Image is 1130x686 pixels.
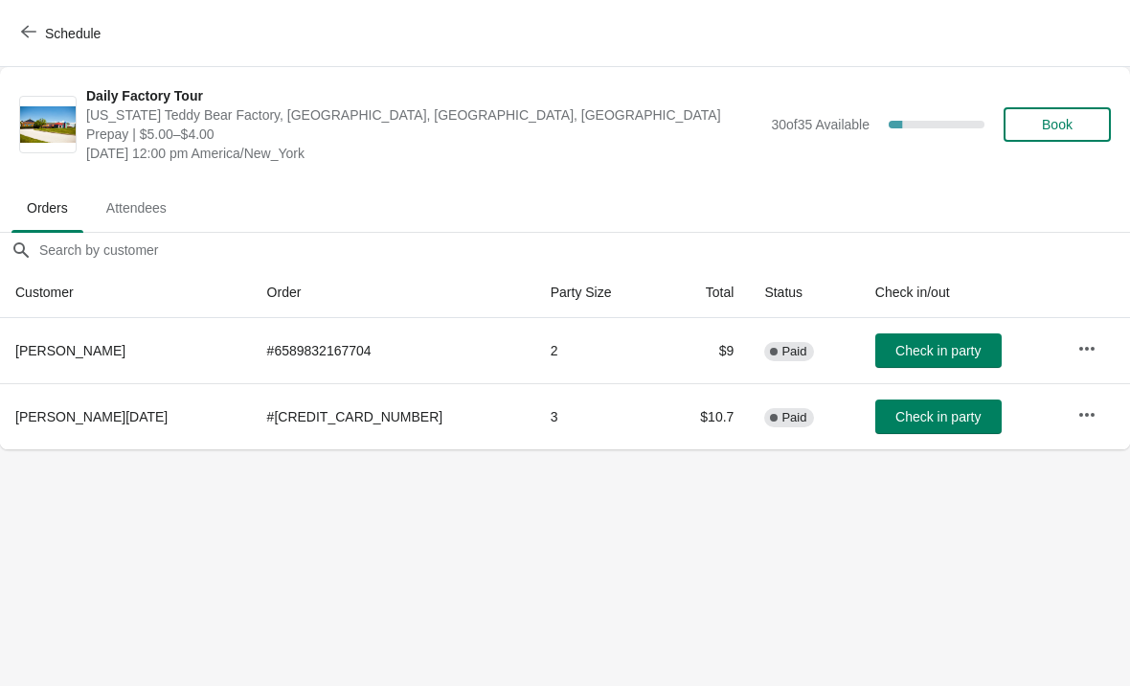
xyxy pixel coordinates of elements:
button: Check in party [875,400,1002,434]
button: Check in party [875,333,1002,368]
th: Check in/out [860,267,1062,318]
th: Order [252,267,535,318]
span: Attendees [91,191,182,225]
span: [DATE] 12:00 pm America/New_York [86,144,761,163]
input: Search by customer [38,233,1130,267]
span: 30 of 35 Available [771,117,870,132]
button: Book [1004,107,1111,142]
img: Daily Factory Tour [20,106,76,144]
span: Schedule [45,26,101,41]
span: Book [1042,117,1073,132]
td: $10.7 [661,383,749,449]
span: [PERSON_NAME][DATE] [15,409,168,424]
th: Total [661,267,749,318]
th: Party Size [535,267,662,318]
span: Daily Factory Tour [86,86,761,105]
button: Schedule [10,16,116,51]
span: [US_STATE] Teddy Bear Factory, [GEOGRAPHIC_DATA], [GEOGRAPHIC_DATA], [GEOGRAPHIC_DATA] [86,105,761,125]
span: Paid [781,410,806,425]
th: Status [749,267,859,318]
td: 2 [535,318,662,383]
span: Check in party [895,409,981,424]
span: [PERSON_NAME] [15,343,125,358]
td: # [CREDIT_CARD_NUMBER] [252,383,535,449]
span: Check in party [895,343,981,358]
span: Prepay | $5.00–$4.00 [86,125,761,144]
span: Paid [781,344,806,359]
td: $9 [661,318,749,383]
td: # 6589832167704 [252,318,535,383]
td: 3 [535,383,662,449]
span: Orders [11,191,83,225]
